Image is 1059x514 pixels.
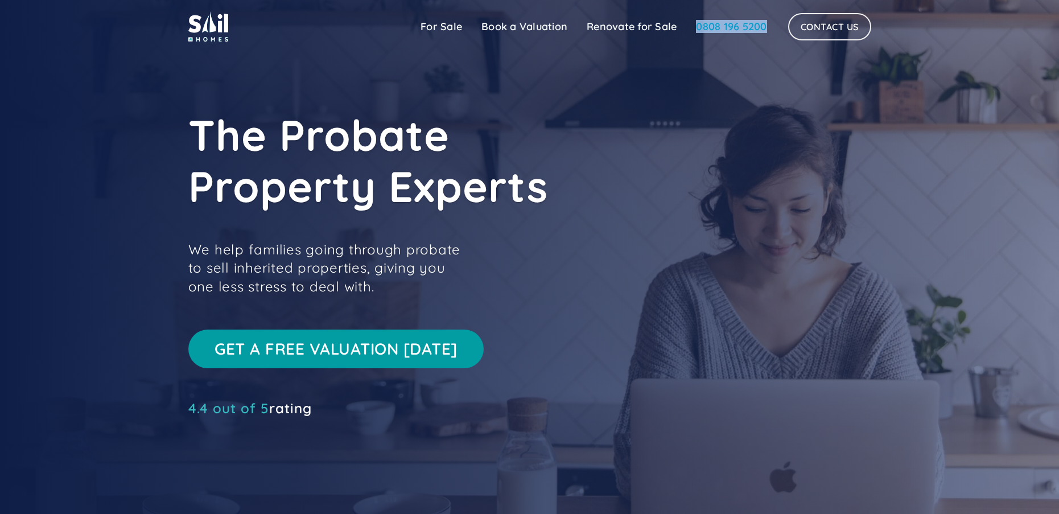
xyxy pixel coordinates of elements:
a: Renovate for Sale [577,15,686,38]
img: sail home logo [188,11,228,42]
a: Contact Us [788,13,871,40]
h1: The Probate Property Experts [188,109,700,212]
p: We help families going through probate to sell inherited properties, giving you one less stress t... [188,240,473,295]
a: For Sale [411,15,472,38]
a: Get a free valuation [DATE] [188,330,484,368]
a: 0808 196 5200 [686,15,776,38]
span: 4.4 out of 5 [188,400,269,417]
a: Book a Valuation [472,15,577,38]
iframe: Customer reviews powered by Trustpilot [188,420,359,433]
a: 4.4 out of 5rating [188,402,312,414]
div: rating [188,402,312,414]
